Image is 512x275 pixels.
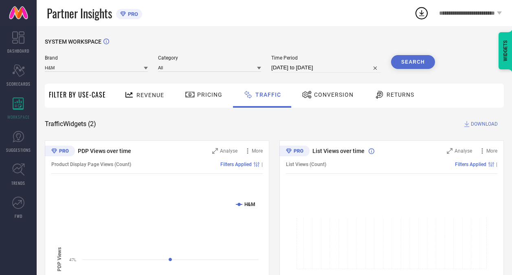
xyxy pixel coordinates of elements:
[496,162,497,167] span: |
[47,5,112,22] span: Partner Insights
[7,48,29,54] span: DASHBOARD
[312,148,365,154] span: List Views over time
[136,92,164,98] span: Revenue
[212,148,218,154] svg: Zoom
[11,180,25,186] span: TRENDS
[314,91,354,98] span: Conversion
[447,148,453,154] svg: Zoom
[486,148,497,154] span: More
[7,81,31,87] span: SCORECARDS
[471,120,498,128] span: DOWNLOAD
[279,146,310,158] div: Premium
[197,91,222,98] span: Pricing
[455,148,472,154] span: Analyse
[414,6,429,20] div: Open download list
[45,120,96,128] span: Traffic Widgets ( 2 )
[271,63,381,73] input: Select time period
[78,148,131,154] span: PDP Views over time
[255,91,281,98] span: Traffic
[286,162,326,167] span: List Views (Count)
[126,11,138,17] span: PRO
[51,162,131,167] span: Product Display Page Views (Count)
[261,162,263,167] span: |
[6,147,31,153] span: SUGGESTIONS
[220,162,252,167] span: Filters Applied
[455,162,486,167] span: Filters Applied
[252,148,263,154] span: More
[69,257,77,262] text: 47L
[244,202,255,207] text: H&M
[45,146,75,158] div: Premium
[45,38,101,45] span: SYSTEM WORKSPACE
[158,55,261,61] span: Category
[15,213,22,219] span: FWD
[271,55,381,61] span: Time Period
[45,55,148,61] span: Brand
[391,55,435,69] button: Search
[387,91,414,98] span: Returns
[57,247,62,271] tspan: PDP Views
[49,90,106,100] span: Filter By Use-Case
[220,148,237,154] span: Analyse
[7,114,30,120] span: WORKSPACE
